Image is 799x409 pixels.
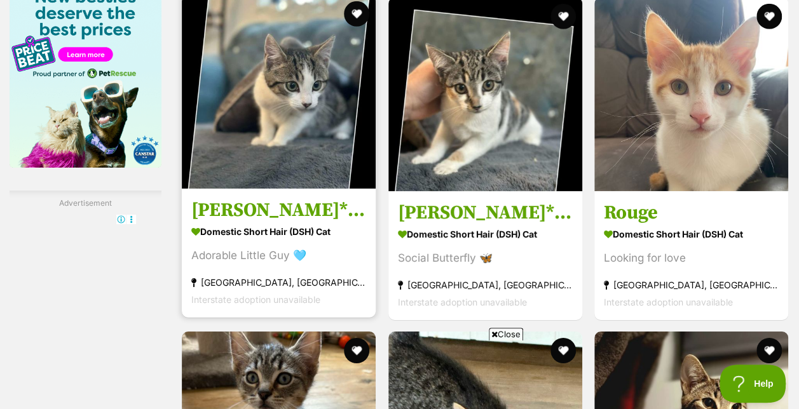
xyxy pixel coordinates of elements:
strong: Domestic Short Hair (DSH) Cat [604,224,779,243]
a: [PERSON_NAME]* 9 Lives Project Rescue* Domestic Short Hair (DSH) Cat Adorable Little Guy 🩵 [GEOGR... [182,188,376,317]
div: Looking for love [604,249,779,266]
div: Adorable Little Guy 🩵 [191,246,366,264]
strong: [GEOGRAPHIC_DATA], [GEOGRAPHIC_DATA] [398,276,573,293]
h3: Rouge [604,200,779,224]
strong: [GEOGRAPHIC_DATA], [GEOGRAPHIC_DATA] [191,273,366,290]
button: favourite [345,338,370,363]
h3: [PERSON_NAME]* 9 Lives Project Rescue [398,200,573,224]
a: [PERSON_NAME]* 9 Lives Project Rescue Domestic Short Hair (DSH) Cat Social Butterfly 🦋 [GEOGRAPHI... [388,191,582,319]
button: favourite [756,338,782,363]
button: favourite [550,4,576,29]
a: Rouge Domestic Short Hair (DSH) Cat Looking for love [GEOGRAPHIC_DATA], [GEOGRAPHIC_DATA] Interst... [594,191,788,319]
strong: [GEOGRAPHIC_DATA], [GEOGRAPHIC_DATA] [604,276,779,293]
span: Close [489,328,523,340]
button: favourite [345,1,370,27]
div: Social Butterfly 🦋 [398,249,573,266]
span: Interstate adoption unavailable [604,296,733,307]
iframe: Help Scout Beacon - Open [720,365,786,403]
h3: [PERSON_NAME]* 9 Lives Project Rescue* [191,198,366,222]
strong: Domestic Short Hair (DSH) Cat [191,222,366,240]
button: favourite [756,4,782,29]
strong: Domestic Short Hair (DSH) Cat [398,224,573,243]
iframe: Advertisement [92,345,708,403]
button: favourite [550,338,576,363]
span: Interstate adoption unavailable [191,293,320,304]
span: Interstate adoption unavailable [398,296,527,307]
